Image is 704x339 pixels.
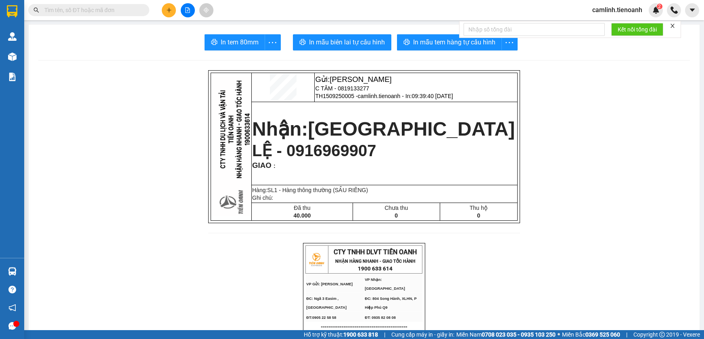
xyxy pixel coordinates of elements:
input: Nhập số tổng đài [464,23,605,36]
span: CTY TNHH DLVT TIẾN OANH [334,248,417,256]
span: GIAO [252,161,272,169]
span: more [502,38,517,48]
button: printerIn tem 80mm [205,34,265,50]
span: 2 [658,4,661,9]
span: 0 [477,212,480,219]
span: Gửi: [315,75,391,84]
span: caret-down [689,6,696,14]
span: In mẫu tem hàng tự cấu hình [413,37,495,47]
button: plus [162,3,176,17]
strong: 1900 633 614 [358,266,393,272]
img: logo [306,249,326,270]
span: TH1509250005 - [315,93,453,99]
img: warehouse-icon [8,267,17,276]
span: Miền Nam [456,330,556,339]
span: : [272,163,276,169]
input: Tìm tên, số ĐT hoặc mã đơn [44,6,140,15]
span: LỆ - 0916969907 [252,142,376,159]
button: printerIn mẫu tem hàng tự cấu hình [397,34,502,50]
strong: 1900 633 818 [343,331,378,338]
span: notification [8,304,16,312]
strong: NHẬN HÀNG NHANH - GIAO TỐC HÀNH [335,259,416,264]
span: Đã thu [294,205,310,211]
span: search [33,7,39,13]
span: 0 [395,212,398,219]
strong: 0708 023 035 - 0935 103 250 [482,331,556,338]
button: printerIn mẫu biên lai tự cấu hình [293,34,391,50]
img: warehouse-icon [8,52,17,61]
span: Hàng:SL [252,187,368,193]
span: aim [203,7,209,13]
span: Ghi chú: [252,195,273,201]
span: printer [299,39,306,46]
span: | [626,330,627,339]
img: solution-icon [8,73,17,81]
span: Miền Bắc [562,330,620,339]
span: Hỗ trợ kỹ thuật: [304,330,378,339]
button: file-add [181,3,195,17]
span: question-circle [8,286,16,293]
img: icon-new-feature [652,6,660,14]
span: close [670,23,675,29]
span: ĐC: Ngã 3 Easim ,[GEOGRAPHIC_DATA] [306,297,347,310]
span: 40.000 [293,212,311,219]
img: phone-icon [671,6,678,14]
span: [GEOGRAPHIC_DATA] [308,118,515,140]
span: ---------------------------------------------- [321,323,407,330]
button: more [501,34,518,50]
span: Thu hộ [470,205,488,211]
span: C TÂM - 0819133277 [315,85,369,92]
span: In mẫu biên lai tự cấu hình [309,37,385,47]
span: ĐT:0905 22 58 58 [306,316,336,320]
span: plus [166,7,172,13]
button: Kết nối tổng đài [611,23,663,36]
sup: 2 [657,4,662,9]
span: Cung cấp máy in - giấy in: [391,330,454,339]
span: VP Gửi: [PERSON_NAME] [306,282,353,286]
img: logo-vxr [7,5,17,17]
span: Chưa thu [384,205,408,211]
span: ĐT: 0935 82 08 08 [365,316,396,320]
span: copyright [659,332,665,337]
span: camlinh.tienoanh - In: [358,93,453,99]
span: | [384,330,385,339]
span: [PERSON_NAME] [330,75,391,84]
span: Kết nối tổng đài [618,25,657,34]
span: VP Nhận: [GEOGRAPHIC_DATA] [365,278,405,291]
span: file-add [185,7,190,13]
span: message [8,322,16,330]
button: aim [199,3,213,17]
span: more [265,38,280,48]
span: In tem 80mm [221,37,259,47]
img: warehouse-icon [8,32,17,41]
span: printer [403,39,410,46]
span: ĐC: 804 Song Hành, XLHN, P Hiệp Phú Q9 [365,297,416,310]
button: caret-down [685,3,699,17]
span: printer [211,39,217,46]
span: ⚪️ [558,333,560,336]
button: more [265,34,281,50]
span: 1 - Hàng thông thường (SẦU RIÊNG) [274,187,368,193]
span: 09:39:40 [DATE] [412,93,453,99]
span: camlinh.tienoanh [586,5,649,15]
strong: 0369 525 060 [585,331,620,338]
strong: Nhận: [252,118,515,140]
